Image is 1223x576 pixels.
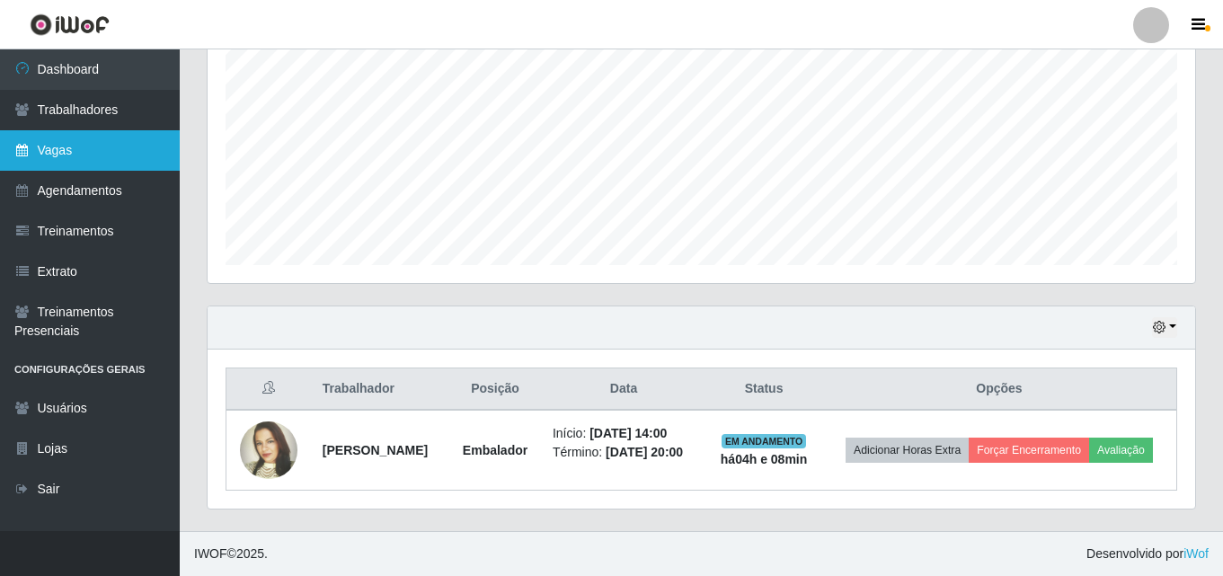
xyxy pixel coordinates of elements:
img: 1719496420169.jpeg [240,388,297,513]
li: Início: [553,424,695,443]
th: Opções [822,368,1177,411]
span: Desenvolvido por [1086,545,1209,563]
time: [DATE] 20:00 [606,445,683,459]
img: CoreUI Logo [30,13,110,36]
button: Forçar Encerramento [969,438,1089,463]
li: Término: [553,443,695,462]
th: Status [705,368,822,411]
strong: há 04 h e 08 min [721,452,808,466]
button: Avaliação [1089,438,1153,463]
span: EM ANDAMENTO [722,434,807,448]
span: IWOF [194,546,227,561]
th: Trabalhador [312,368,448,411]
span: © 2025 . [194,545,268,563]
a: iWof [1183,546,1209,561]
th: Data [542,368,705,411]
time: [DATE] 14:00 [589,426,667,440]
th: Posição [448,368,542,411]
strong: Embalador [463,443,527,457]
button: Adicionar Horas Extra [846,438,969,463]
strong: [PERSON_NAME] [323,443,428,457]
